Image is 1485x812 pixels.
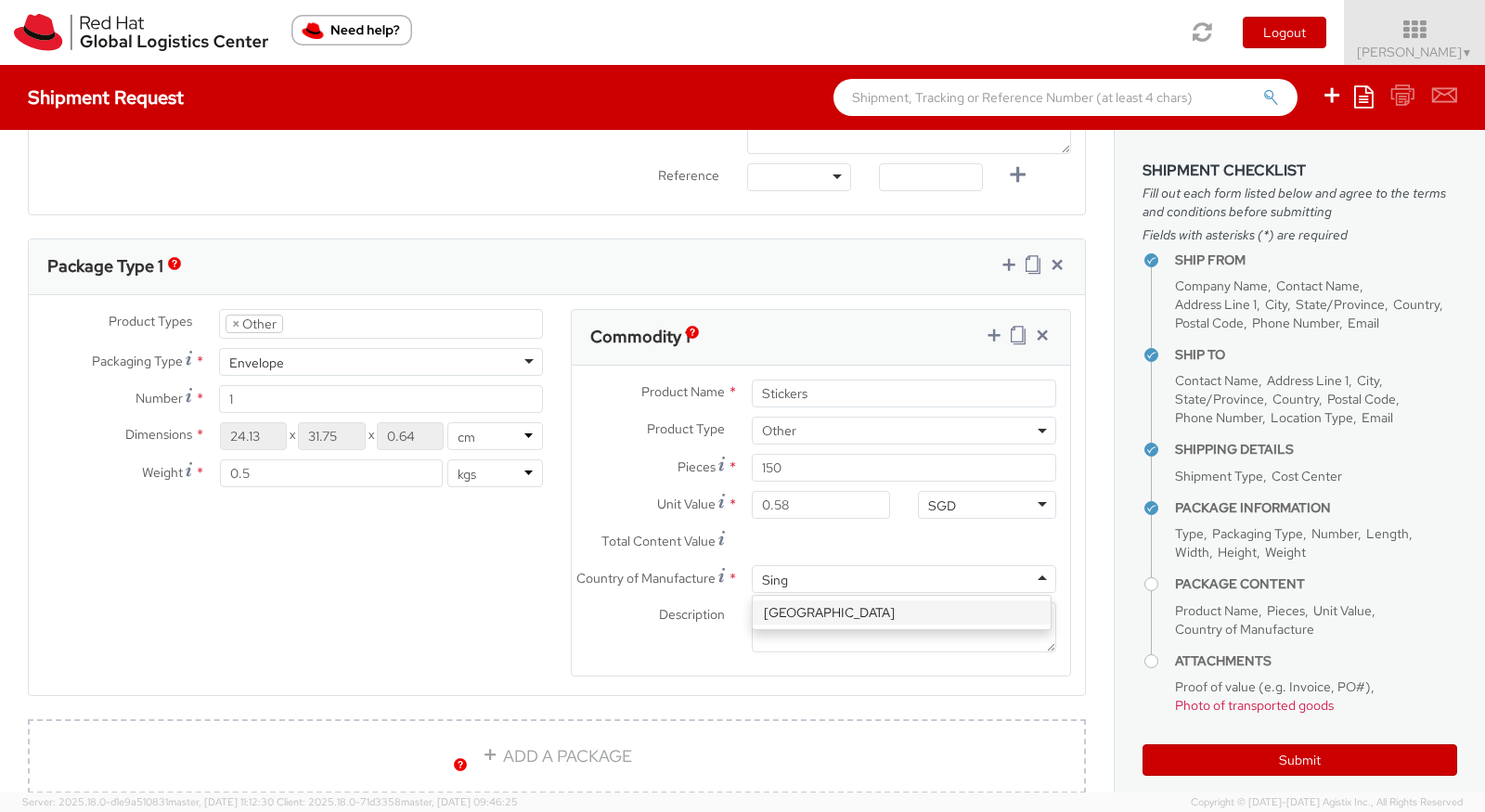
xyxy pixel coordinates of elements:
span: Other [762,422,1046,439]
input: Height [377,422,444,450]
input: Length [220,422,287,450]
span: Address Line 1 [1267,372,1349,389]
h4: Ship From [1175,253,1457,267]
span: Location Type [1271,409,1353,426]
span: Pieces [678,458,716,475]
span: Unit Value [1313,602,1372,619]
span: [PERSON_NAME] [1357,44,1473,60]
span: Proof of value (e.g. Invoice, PO#) [1175,678,1371,695]
span: Cost Center [1272,468,1342,484]
span: Email [1348,315,1379,331]
span: Unit Value [657,496,716,512]
span: Length [1366,525,1409,542]
span: Fill out each form listed below and agree to the terms and conditions before submitting [1143,184,1457,221]
span: Server: 2025.18.0-d1e9a510831 [22,795,274,808]
span: Phone Number [1175,409,1262,426]
span: Postal Code [1327,391,1396,407]
span: Phone Number [1252,315,1339,331]
span: × [232,316,239,332]
button: Submit [1143,744,1457,776]
span: Copyright © [DATE]-[DATE] Agistix Inc., All Rights Reserved [1191,795,1463,810]
div: SGD [928,496,956,515]
span: State/Province [1296,296,1385,313]
span: Number [136,390,183,406]
span: Total Content Value [601,533,716,549]
img: rh-logistics-00dfa346123c4ec078e1.svg [14,14,268,51]
h3: Shipment Checklist [1143,162,1457,179]
li: Other [226,315,283,333]
h3: Commodity 1 [590,328,691,346]
a: ADD A PACKAGE [28,719,1086,793]
span: Height [1218,544,1257,561]
span: City [1357,372,1379,389]
span: Product Name [1175,602,1259,619]
span: Number [1311,525,1358,542]
span: Reference [658,167,719,184]
span: Packaging Type [1212,525,1303,542]
span: Product Name [641,383,725,400]
span: Width [1175,544,1209,561]
h4: Package Information [1175,501,1457,515]
span: ▼ [1462,45,1473,60]
span: Weight [1265,544,1306,561]
span: master, [DATE] 09:46:25 [401,795,518,808]
span: X [287,422,298,450]
span: Pieces [1267,602,1305,619]
span: Country of Manufacture [1175,621,1314,638]
span: Shipment Type [1175,468,1263,484]
h4: Shipment Request [28,87,184,108]
span: Other [752,417,1056,445]
span: Country [1393,296,1440,313]
span: Product Type [647,420,725,437]
span: Country [1272,391,1319,407]
h4: Shipping Details [1175,443,1457,457]
span: Contact Name [1175,372,1259,389]
span: City [1265,296,1287,313]
button: Logout [1243,17,1326,48]
span: Photo of transported goods [1175,697,1334,714]
input: Width [298,422,365,450]
span: Packaging Type [92,353,183,369]
h3: Package Type 1 [47,257,163,276]
span: Product Types [109,313,192,329]
span: Country of Manufacture [576,570,716,586]
span: Postal Code [1175,315,1244,331]
span: State/Province [1175,391,1264,407]
h4: Attachments [1175,654,1457,668]
button: Need help? [291,15,412,45]
h4: Package Content [1175,577,1457,591]
span: Address Line 1 [1175,296,1257,313]
span: Contact Name [1276,277,1360,294]
span: Description [659,606,725,623]
div: Envelope [229,354,284,372]
span: master, [DATE] 11:12:30 [168,795,274,808]
span: Company Name [1175,277,1268,294]
span: Email [1362,409,1393,426]
span: Dimensions [125,426,192,443]
h4: Ship To [1175,348,1457,362]
span: X [366,422,377,450]
span: Type [1175,525,1204,542]
span: Weight [142,464,183,481]
div: [GEOGRAPHIC_DATA] [753,600,1051,625]
span: Fields with asterisks (*) are required [1143,226,1457,244]
span: Client: 2025.18.0-71d3358 [277,795,518,808]
input: Shipment, Tracking or Reference Number (at least 4 chars) [833,79,1298,116]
